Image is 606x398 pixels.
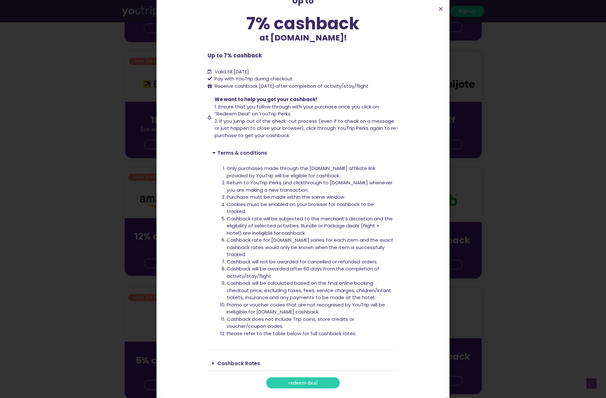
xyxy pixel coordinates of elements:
span: We want to help you get your cashback! [215,96,317,103]
li: Cashback rate for [DOMAIN_NAME] varies for each item and the exact cashback rates would only be k... [227,237,394,258]
div: Cashback Rates [208,356,399,371]
li: Cashback rate will be subjected to the merchant’s discretion and the eligibility of selected acti... [227,215,394,237]
span: 1. Ensure that you follow through with your purchase once you click on “Redeem Deal” on YouTrip P... [215,103,379,117]
a: Cashback Rates [217,360,260,367]
p: at [DOMAIN_NAME]! [208,32,399,44]
div: 7% cashback [208,15,399,32]
a: Close [438,6,443,11]
li: Purchase must be made within the same window. [227,194,394,201]
span: redeem deal [288,380,318,385]
a: Terms & conditions [217,150,267,156]
li: Cashback does not include Trip coins, store credits or voucher/coupon codes. [227,316,394,330]
b: Up to 7% cashback [208,52,262,59]
li: Cashback will be awarded after 60 days from the completion of activity/stay/flight. [227,265,394,280]
li: Please refer to the table below for full cashback rates. [227,330,394,337]
li: Return to YouTrip Perks and clickthrough to [DOMAIN_NAME] whenever you are making a new transaction. [227,179,394,194]
li: Only purchases made through the [DOMAIN_NAME] affiliate link provided by YouTrip will be eligible... [227,165,394,179]
li: Promo or voucher codes that are not recognised by YouTrip will be ineligible for [DOMAIN_NAME] ca... [227,301,394,316]
span: 2. If you jump out of the check-out process (even if to check on a message or just happen to clos... [215,118,398,139]
li: Cookies must be enabled on your browser for cashback to be tracked. [227,201,394,215]
a: redeem deal [266,377,340,388]
span: Valid till [DATE] [215,68,249,75]
div: Terms & conditions [208,160,399,350]
li: Cashback will be calculated based on the final online booking checkout price, excluding taxes, fe... [227,280,394,301]
li: Cashback will not be awarded for cancelled or refunded orders. [227,258,394,266]
div: Terms & conditions [208,145,399,160]
span: Pay with YouTrip during checkout [213,75,293,83]
span: Receive cashback [DATE] after completion of activity/stay/flight [215,83,369,89]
